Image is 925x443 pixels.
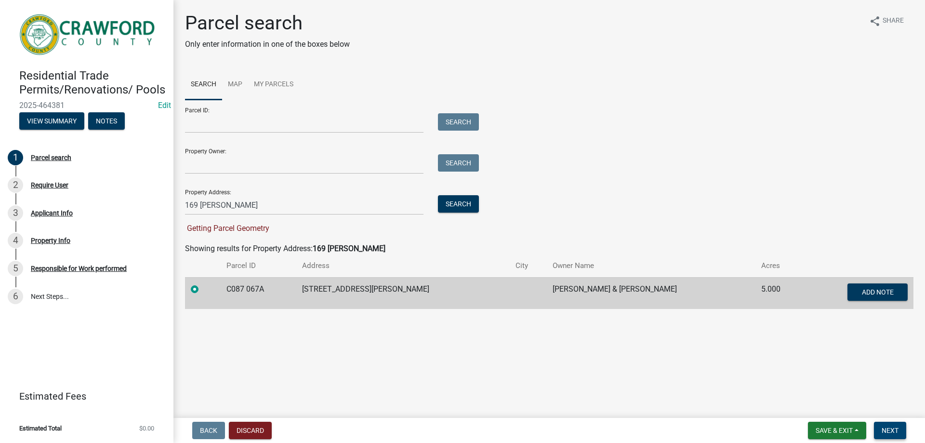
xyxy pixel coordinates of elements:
[438,154,479,172] button: Search
[816,427,853,434] span: Save & Exit
[438,195,479,213] button: Search
[158,101,171,110] a: Edit
[88,112,125,130] button: Notes
[31,237,70,244] div: Property Info
[192,422,225,439] button: Back
[547,255,756,277] th: Owner Name
[808,422,866,439] button: Save & Exit
[8,289,23,304] div: 6
[185,224,269,233] span: Getting Parcel Geometry
[861,12,912,30] button: shareShare
[221,255,296,277] th: Parcel ID
[31,182,68,188] div: Require User
[185,39,350,50] p: Only enter information in one of the boxes below
[185,69,222,100] a: Search
[248,69,299,100] a: My Parcels
[8,261,23,276] div: 5
[31,265,127,272] div: Responsible for Work performed
[200,427,217,434] span: Back
[158,101,171,110] wm-modal-confirm: Edit Application Number
[221,277,296,309] td: C087 067A
[755,277,803,309] td: 5.000
[8,150,23,165] div: 1
[185,12,350,35] h1: Parcel search
[547,277,756,309] td: [PERSON_NAME] & [PERSON_NAME]
[139,425,154,431] span: $0.00
[882,427,899,434] span: Next
[31,210,73,216] div: Applicant Info
[883,15,904,27] span: Share
[847,283,908,301] button: Add Note
[296,277,510,309] td: [STREET_ADDRESS][PERSON_NAME]
[874,422,906,439] button: Next
[869,15,881,27] i: share
[8,387,158,406] a: Estimated Fees
[755,255,803,277] th: Acres
[19,69,166,97] h4: Residential Trade Permits/Renovations/ Pools
[8,177,23,193] div: 2
[185,243,913,255] div: Showing results for Property Address:
[19,10,158,59] img: Crawford County, Georgia
[313,244,385,253] strong: 169 [PERSON_NAME]
[8,205,23,221] div: 3
[19,118,84,125] wm-modal-confirm: Summary
[229,422,272,439] button: Discard
[222,69,248,100] a: Map
[510,255,547,277] th: City
[19,112,84,130] button: View Summary
[296,255,510,277] th: Address
[19,101,154,110] span: 2025-464381
[8,233,23,248] div: 4
[88,118,125,125] wm-modal-confirm: Notes
[31,154,71,161] div: Parcel search
[861,288,893,295] span: Add Note
[19,425,62,431] span: Estimated Total
[438,113,479,131] button: Search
